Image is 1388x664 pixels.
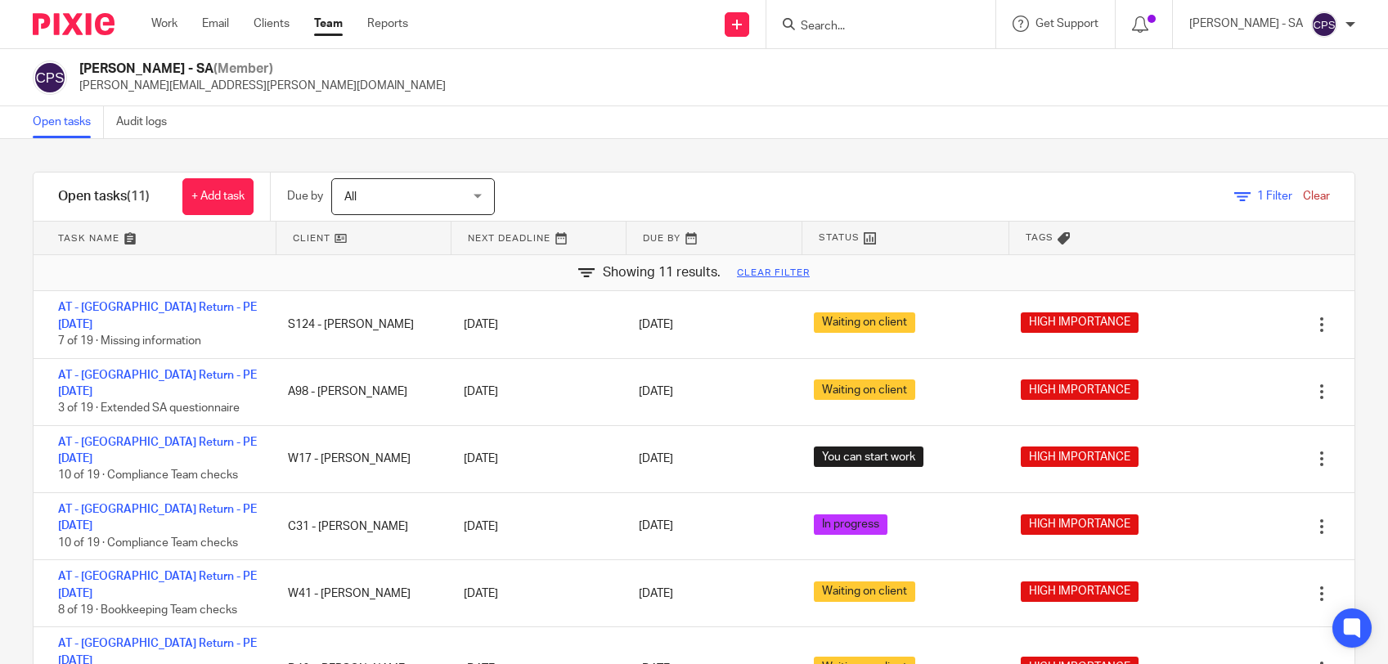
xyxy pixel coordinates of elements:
span: Waiting on client [814,379,915,400]
a: AT - [GEOGRAPHIC_DATA] Return - PE [DATE] [58,302,257,330]
div: A98 - [PERSON_NAME] [272,375,447,408]
a: AT - [GEOGRAPHIC_DATA] Return - PE [DATE] [58,437,257,464]
a: Clear [1303,191,1330,202]
span: Showing 11 results. [603,263,721,282]
p: Due by [287,188,323,204]
div: [DATE] [447,442,622,475]
span: 10 of 19 · Compliance Team checks [58,537,238,549]
span: HIGH IMPORTANCE [1021,312,1139,333]
span: 8 of 19 · Bookkeeping Team checks [58,604,237,616]
a: + Add task [182,178,254,215]
span: Get Support [1035,18,1098,29]
span: Waiting on client [814,581,915,602]
span: 7 of 19 · Missing information [58,335,201,347]
a: AT - [GEOGRAPHIC_DATA] Return - PE [DATE] [58,504,257,532]
span: Tags [1026,231,1053,245]
span: (Member) [213,62,273,75]
input: Search [799,20,946,34]
span: HIGH IMPORTANCE [1021,514,1139,535]
a: Audit logs [116,106,179,138]
span: 10 of 19 · Compliance Team checks [58,470,238,482]
img: Pixie [33,13,115,35]
a: Work [151,16,177,32]
span: Waiting on client [814,312,915,333]
span: [DATE] [639,319,673,330]
div: [DATE] [447,510,622,543]
a: Reports [367,16,408,32]
div: W41 - [PERSON_NAME] [272,577,447,610]
span: 3 of 19 · Extended SA questionnaire [58,403,240,415]
div: C31 - [PERSON_NAME] [272,510,447,543]
div: [DATE] [447,308,622,341]
a: Team [314,16,343,32]
span: All [344,191,357,203]
img: svg%3E [33,61,67,95]
span: HIGH IMPORTANCE [1021,379,1139,400]
span: [DATE] [639,588,673,599]
div: [DATE] [447,577,622,610]
a: AT - [GEOGRAPHIC_DATA] Return - PE [DATE] [58,370,257,397]
h2: [PERSON_NAME] - SA [79,61,446,78]
p: [PERSON_NAME] - SA [1189,16,1303,32]
span: In progress [814,514,887,535]
span: [DATE] [639,521,673,532]
div: [DATE] [447,375,622,408]
span: Filter [1257,191,1292,202]
span: (11) [127,190,150,203]
span: HIGH IMPORTANCE [1021,446,1139,467]
span: [DATE] [639,453,673,464]
span: [DATE] [639,386,673,397]
div: S124 - [PERSON_NAME] [272,308,447,341]
a: Clients [254,16,290,32]
p: [PERSON_NAME][EMAIL_ADDRESS][PERSON_NAME][DOMAIN_NAME] [79,78,446,94]
img: svg%3E [1311,11,1337,38]
span: Status [819,231,860,245]
a: Clear filter [737,267,810,280]
a: Email [202,16,229,32]
span: HIGH IMPORTANCE [1021,581,1139,602]
h1: Open tasks [58,188,150,205]
span: You can start work [814,446,923,467]
div: W17 - [PERSON_NAME] [272,442,447,475]
span: 1 [1257,191,1264,202]
a: Open tasks [33,106,104,138]
a: AT - [GEOGRAPHIC_DATA] Return - PE [DATE] [58,571,257,599]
